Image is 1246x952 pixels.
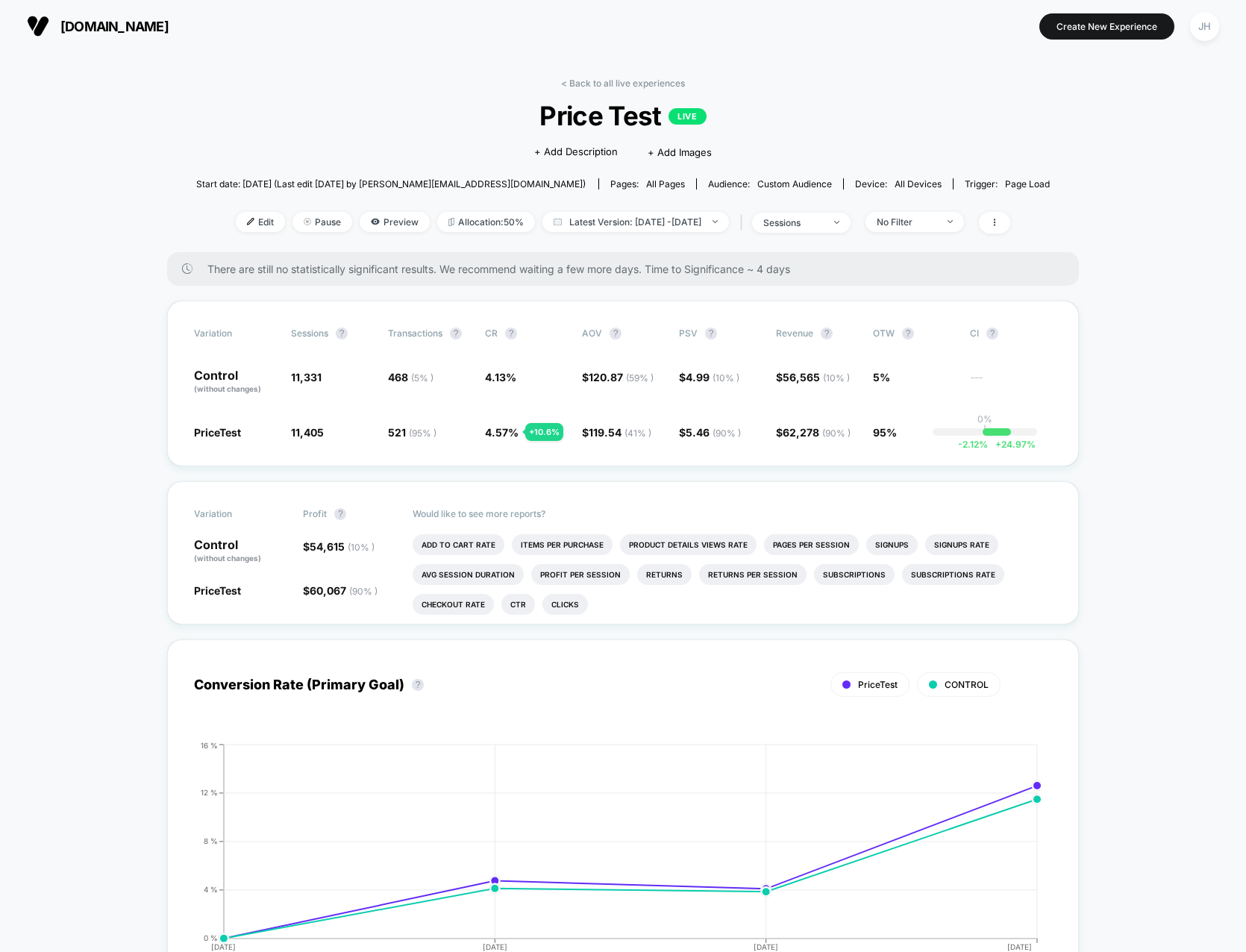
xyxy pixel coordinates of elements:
tspan: [DATE] [483,942,507,951]
li: Profit Per Session [531,564,630,585]
div: sessions [763,217,823,228]
span: Preview [360,212,430,232]
span: ( 90 % ) [349,586,378,597]
span: Edit [236,212,285,232]
span: Price Test [239,100,1007,131]
span: ( 10 % ) [348,542,375,553]
li: Signups [866,534,918,555]
span: Start date: [DATE] (Last edit [DATE] by [PERSON_NAME][EMAIL_ADDRESS][DOMAIN_NAME]) [196,178,586,190]
span: 4.13 % [485,371,516,383]
p: Control [194,369,276,395]
li: Product Details Views Rate [620,534,757,555]
li: Avg Session Duration [413,564,524,585]
span: $ [582,426,651,439]
span: CI [970,328,1052,339]
tspan: 4 % [204,885,218,894]
span: 56,565 [783,371,850,383]
p: | [983,425,986,436]
span: ( 95 % ) [409,428,436,439]
span: There are still no statistically significant results. We recommend waiting a few more days . Time... [207,263,1049,275]
span: ( 59 % ) [626,372,654,383]
button: JH [1186,11,1224,42]
span: OTW [873,328,955,339]
span: -2.12 % [958,439,988,450]
span: + Add Images [648,146,712,158]
li: Pages Per Session [764,534,859,555]
span: 521 [388,426,436,439]
div: Trigger: [965,178,1050,190]
button: ? [505,328,517,339]
span: $ [679,371,739,383]
tspan: [DATE] [211,942,236,951]
span: ( 5 % ) [411,372,433,383]
span: all devices [895,178,942,190]
p: 0% [977,413,992,425]
span: 5% [873,371,890,383]
p: Control [194,539,288,564]
span: PriceTest [194,426,241,439]
span: (without changes) [194,554,261,563]
span: Revenue [776,328,813,339]
button: ? [412,679,424,691]
tspan: [DATE] [1007,942,1032,951]
span: $ [582,371,654,383]
img: end [834,221,839,224]
span: + Add Description [534,145,618,160]
button: ? [334,508,346,520]
li: Clicks [542,594,588,615]
button: ? [705,328,717,339]
li: Ctr [501,594,535,615]
span: $ [303,584,378,597]
li: Returns [637,564,692,585]
span: Allocation: 50% [437,212,535,232]
span: 95% [873,426,897,439]
img: rebalance [448,218,454,226]
span: PriceTest [858,679,898,690]
li: Checkout Rate [413,594,494,615]
span: $ [679,426,741,439]
span: + [995,439,1001,450]
tspan: 0 % [204,933,218,942]
span: Variation [194,328,276,339]
li: Subscriptions [814,564,895,585]
span: (without changes) [194,384,261,393]
span: ( 90 % ) [822,428,851,439]
div: Audience: [708,178,832,190]
p: LIVE [669,108,706,125]
span: CONTROL [945,679,989,690]
span: ( 41 % ) [624,428,651,439]
span: ( 10 % ) [823,372,850,383]
span: Profit [303,508,327,519]
div: JH [1190,12,1219,41]
span: Device: [843,178,953,190]
span: Sessions [291,328,328,339]
span: ( 90 % ) [713,428,741,439]
li: Subscriptions Rate [902,564,1004,585]
img: Visually logo [27,15,49,37]
img: end [713,220,718,223]
span: ( 10 % ) [713,372,739,383]
span: 4.57 % [485,426,519,439]
tspan: 16 % [201,740,218,749]
span: 120.87 [589,371,654,383]
span: 5.46 [686,426,741,439]
span: 11,405 [291,426,324,439]
button: [DOMAIN_NAME] [22,14,173,38]
span: 119.54 [589,426,651,439]
span: --- [970,373,1052,395]
img: edit [247,218,254,225]
button: ? [450,328,462,339]
span: Custom Audience [757,178,832,190]
button: ? [986,328,998,339]
span: [DOMAIN_NAME] [60,19,169,34]
button: Create New Experience [1039,13,1174,40]
div: No Filter [877,216,936,228]
span: PriceTest [194,584,241,597]
span: Variation [194,508,276,520]
span: $ [776,426,851,439]
tspan: [DATE] [754,942,778,951]
span: Pause [292,212,352,232]
span: CR [485,328,498,339]
span: 11,331 [291,371,322,383]
span: $ [776,371,850,383]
